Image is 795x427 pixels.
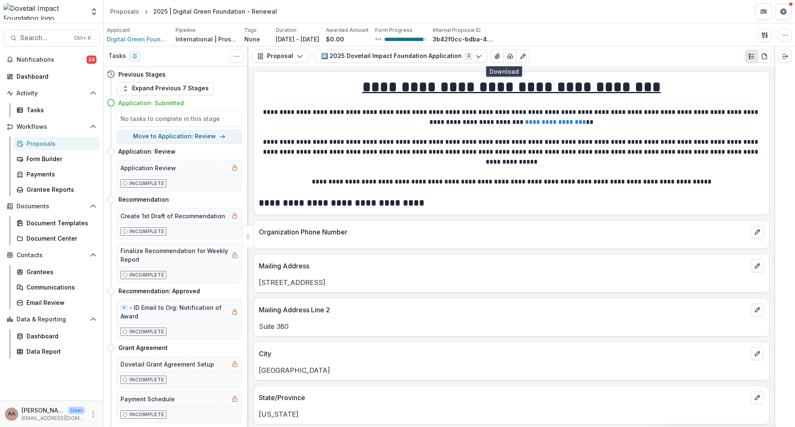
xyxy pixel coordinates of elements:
[110,7,139,16] div: Proposals
[491,50,504,63] button: View Attached Files
[88,3,100,20] button: Open entity switcher
[120,360,214,369] h5: Dovetail Grant Agreement Setup
[26,283,93,292] div: Communications
[244,27,257,34] p: Tags
[244,35,260,43] p: None
[176,27,195,34] p: Pipeline
[755,3,772,20] button: Partners
[88,409,98,419] button: More
[108,53,126,60] h3: Tasks
[26,234,93,243] div: Document Center
[3,87,100,100] button: Open Activity
[3,120,100,133] button: Open Workflows
[176,35,238,43] p: International | Prospects Pipeline
[26,332,93,340] div: Dashboard
[259,261,747,271] p: Mailing Address
[13,137,100,150] a: Proposals
[107,27,130,34] p: Applicant
[26,106,93,114] div: Tasks
[117,82,214,95] button: Expand Previous 7 Stages
[129,180,164,187] p: Incomplete
[259,277,764,287] p: [STREET_ADDRESS]
[120,164,176,172] h5: Application Review
[259,393,747,403] p: State/Province
[107,5,142,17] a: Proposals
[13,167,100,181] a: Payments
[68,407,85,414] p: User
[13,296,100,309] a: Email Review
[259,409,764,419] p: [US_STATE]
[3,248,100,262] button: Open Contacts
[120,114,238,123] h5: No tasks to complete in this stage
[375,27,412,34] p: Form Progress
[433,35,495,43] p: 3b42f0cc-bdba-4eac-baaa-a41075aee147
[230,50,243,63] button: Toggle View Cancelled Tasks
[259,349,747,359] p: City
[26,154,93,163] div: Form Builder
[3,30,100,46] button: Search...
[775,3,792,20] button: Get Help
[8,411,15,417] div: Amit Antony Alex
[107,35,169,43] a: Digital Green Foundation
[118,147,176,156] h4: Application: Review
[326,27,369,34] p: Awarded Amount
[17,316,87,323] span: Data & Reporting
[120,303,228,321] h5: 📧 - ID Email to Org: Notification of Award
[153,7,277,16] div: 2025 | Digital Green Foundation - Renewal
[118,99,184,107] h4: Application: Submitted
[3,200,100,213] button: Open Documents
[17,56,87,63] span: Notifications
[326,35,344,43] p: $0.00
[26,185,93,194] div: Grantee Reports
[129,328,164,335] p: Incomplete
[107,5,280,17] nav: breadcrumb
[3,313,100,326] button: Open Data & Reporting
[20,34,69,42] span: Search...
[751,225,764,239] button: edit
[751,347,764,360] button: edit
[129,228,164,235] p: Incomplete
[778,50,792,63] button: Expand right
[13,345,100,358] a: Data Report
[751,259,764,273] button: edit
[316,50,487,63] button: 4️⃣ 2025 Dovetail Impact Foundation Application3
[118,343,168,352] h4: Grant Agreement
[17,123,87,130] span: Workflows
[13,232,100,245] a: Document Center
[26,347,93,356] div: Data Report
[26,219,93,227] div: Document Templates
[117,130,242,143] button: Move to Application: Review
[259,321,764,331] p: Suite 380
[516,50,530,63] button: Edit as form
[3,3,85,20] img: Dovetail Impact Foundation logo
[129,411,164,418] p: Incomplete
[751,303,764,316] button: edit
[26,268,93,276] div: Grantees
[13,329,100,343] a: Dashboard
[129,271,164,279] p: Incomplete
[13,152,100,166] a: Form Builder
[26,298,93,307] div: Email Review
[433,27,481,34] p: Internal Proposal ID
[276,27,296,34] p: Duration
[118,195,169,204] h4: Recommendation
[3,53,100,66] button: Notifications24
[375,36,381,42] p: 93 %
[3,70,100,83] a: Dashboard
[120,395,175,403] h5: Payment Schedule
[13,280,100,294] a: Communications
[118,70,166,79] h4: Previous Stages
[17,252,87,259] span: Contacts
[259,365,764,375] p: [GEOGRAPHIC_DATA]
[72,34,93,43] div: Ctrl + K
[758,50,771,63] button: PDF view
[17,72,93,81] div: Dashboard
[13,265,100,279] a: Grantees
[17,90,87,97] span: Activity
[26,170,93,179] div: Payments
[118,287,200,295] h4: Recommendation: Approved
[276,35,319,43] p: [DATE] - [DATE]
[13,183,100,196] a: Grantee Reports
[22,406,65,415] p: [PERSON_NAME] [PERSON_NAME]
